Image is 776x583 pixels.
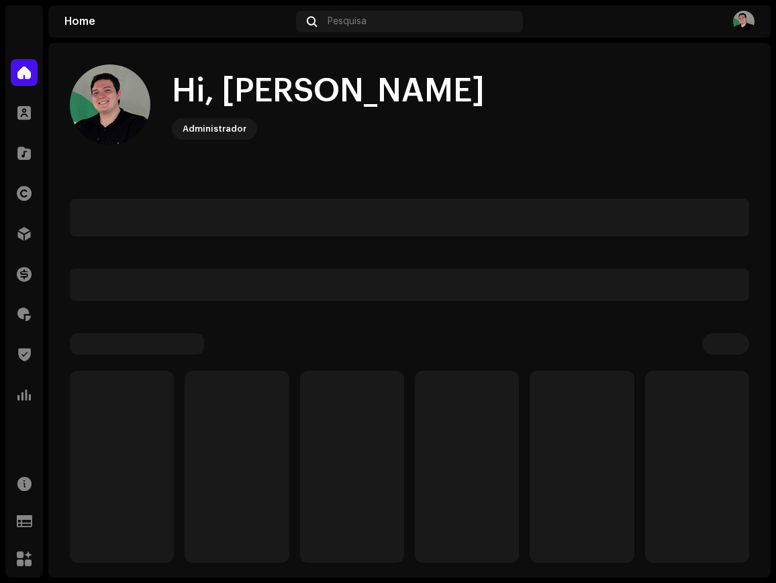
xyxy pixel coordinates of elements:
[64,16,291,27] div: Home
[328,16,367,27] span: Pesquisa
[172,70,485,113] div: Hi, [PERSON_NAME]
[733,11,755,32] img: 918a7c50-60df-4dc6-aa5d-e5e31497a30a
[183,121,246,137] div: Administrador
[70,64,150,145] img: 918a7c50-60df-4dc6-aa5d-e5e31497a30a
